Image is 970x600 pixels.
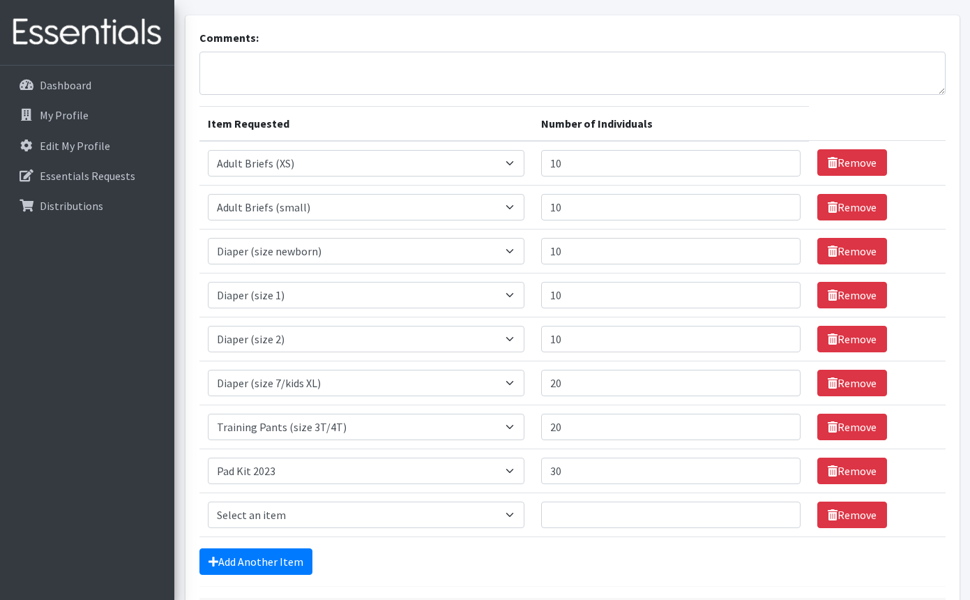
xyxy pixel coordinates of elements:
a: Essentials Requests [6,162,169,190]
p: Distributions [40,199,103,213]
a: Remove [817,149,887,176]
p: My Profile [40,108,89,122]
p: Essentials Requests [40,169,135,183]
a: Remove [817,238,887,264]
a: Dashboard [6,71,169,99]
a: Remove [817,370,887,396]
th: Item Requested [199,106,533,141]
a: Remove [817,194,887,220]
img: HumanEssentials [6,9,169,56]
a: Remove [817,414,887,440]
a: Add Another Item [199,548,312,575]
a: Distributions [6,192,169,220]
th: Number of Individuals [533,106,809,141]
a: My Profile [6,101,169,129]
p: Edit My Profile [40,139,110,153]
label: Comments: [199,29,259,46]
a: Edit My Profile [6,132,169,160]
a: Remove [817,458,887,484]
a: Remove [817,326,887,352]
p: Dashboard [40,78,91,92]
a: Remove [817,282,887,308]
a: Remove [817,502,887,528]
